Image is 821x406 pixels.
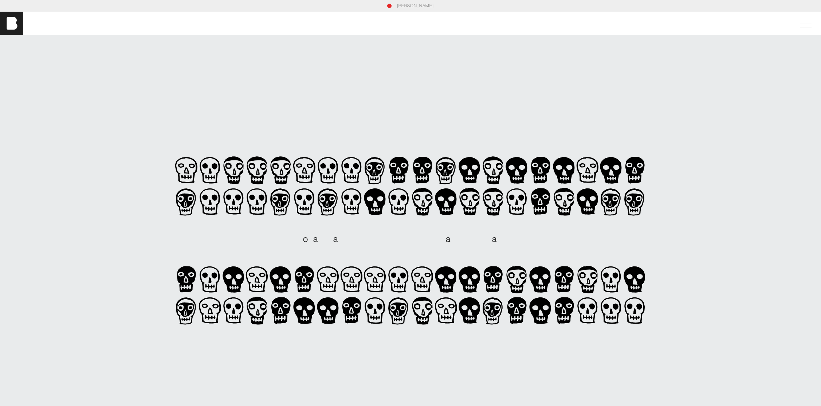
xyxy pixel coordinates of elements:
[347,234,352,244] span: n
[460,234,465,244] span: e
[492,234,497,244] span: a
[439,234,444,244] span: e
[407,234,409,244] span: l
[345,234,347,244] span: i
[368,234,373,244] span: e
[400,234,402,244] span: f
[468,234,471,244] span: t
[362,234,368,244] span: p
[303,234,308,244] span: o
[485,234,490,244] span: g
[471,234,474,244] span: i
[517,234,521,244] span: y
[396,234,398,244] span: ,
[474,234,478,244] span: s
[465,234,468,244] span: r
[446,234,451,244] span: a
[415,234,419,244] span: s
[478,234,480,244] span: i
[434,234,439,244] span: c
[419,234,424,244] span: e
[502,234,507,244] span: e
[308,234,313,244] span: h
[451,234,456,244] span: d
[409,234,412,244] span: l
[333,234,338,244] span: a
[521,234,523,244] span: .
[397,3,434,9] a: [PERSON_NAME]
[338,234,343,244] span: n
[507,234,512,244] span: n
[352,234,357,244] span: d
[512,234,517,244] span: c
[456,234,460,244] span: v
[388,234,393,244] span: n
[373,234,378,244] span: n
[432,234,434,244] span: i
[393,234,396,244] span: t
[480,234,485,244] span: n
[428,234,432,244] span: v
[497,234,502,244] span: g
[318,234,323,244] span: n
[383,234,388,244] span: e
[424,234,428,244] span: r
[313,234,318,244] span: a
[378,234,383,244] span: d
[327,234,331,244] span: s
[402,234,407,244] span: u
[357,234,362,244] span: e
[412,234,415,244] span: -
[298,234,303,244] span: b
[325,234,327,244] span: i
